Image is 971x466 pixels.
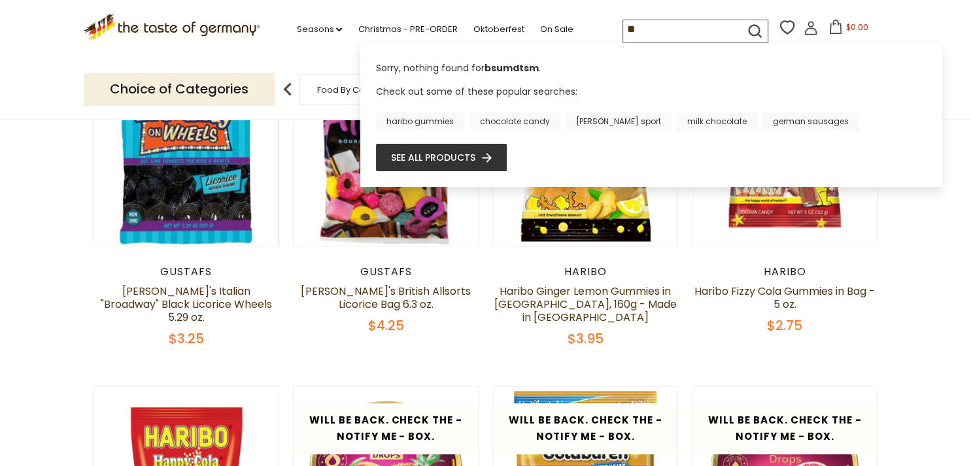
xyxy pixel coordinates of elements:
img: Gustaf [294,61,479,246]
div: Instant Search Results [360,44,942,187]
a: [PERSON_NAME]'s Italian "Broadway" Black Licorice Wheels 5.29 oz. [101,284,272,325]
a: Haribo Ginger Lemon Gummies in [GEOGRAPHIC_DATA], 160g - Made in [GEOGRAPHIC_DATA] [494,284,677,325]
a: chocolate candy [469,112,560,131]
span: $3.25 [169,329,204,348]
div: Gustafs [293,265,479,278]
span: $0.00 [845,22,868,33]
div: Check out some of these popular searches: [376,84,927,131]
a: On Sale [539,22,573,37]
a: milk chocolate [677,112,757,131]
span: $2.75 [767,316,802,335]
img: Gustaf [94,61,279,246]
a: See all products [391,150,492,165]
a: Food By Category [317,85,393,95]
a: Haribo Fizzy Cola Gummies in Bag - 5 oz. [694,284,875,312]
a: german sausages [762,112,859,131]
span: $3.95 [568,329,604,348]
div: Sorry, nothing found for . [376,61,927,84]
a: haribo gummies [376,112,464,131]
div: Haribo [692,265,878,278]
p: Choice of Categories [84,73,275,105]
button: $0.00 [821,20,876,39]
a: [PERSON_NAME]'s British Allsorts Licorice Bag 6.3 oz. [301,284,470,312]
a: Christmas - PRE-ORDER [358,22,457,37]
b: bsumdtsm [485,61,539,75]
a: Oktoberfest [473,22,524,37]
a: [PERSON_NAME] sport [566,112,672,131]
a: Seasons [296,22,342,37]
img: previous arrow [275,76,301,103]
div: Haribo [492,265,679,278]
div: Gustafs [94,265,280,278]
span: $4.25 [367,316,403,335]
